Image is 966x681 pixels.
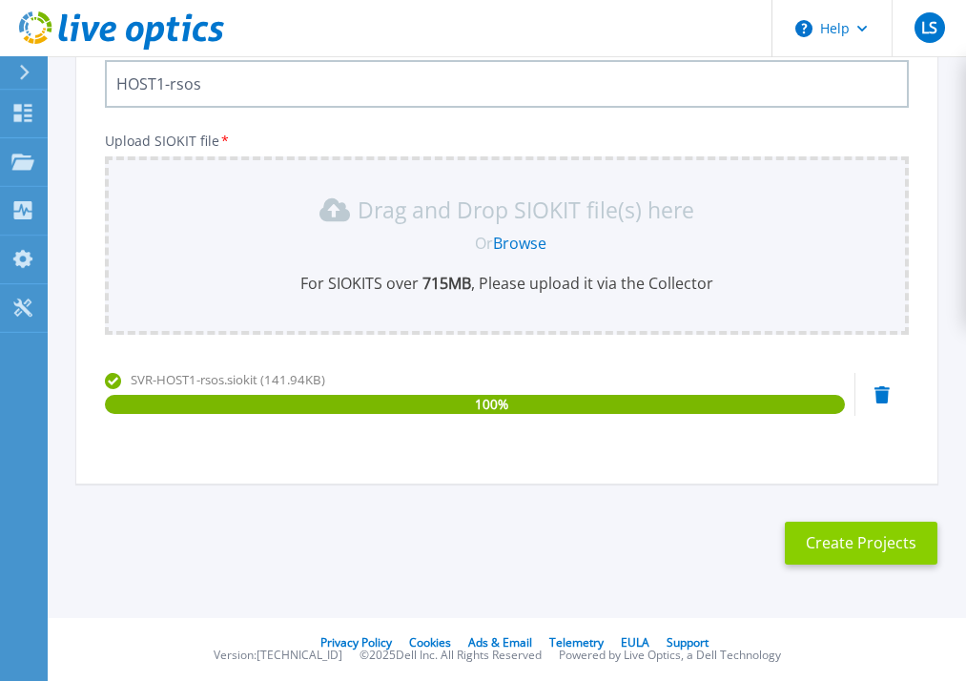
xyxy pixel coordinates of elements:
a: Cookies [409,634,451,650]
span: SVR-HOST1-rsos.siokit (141.94KB) [131,371,325,388]
span: Or [475,233,493,254]
a: Telemetry [549,634,604,650]
b: 715 MB [419,273,471,294]
div: Drag and Drop SIOKIT file(s) here OrBrowseFor SIOKITS over 715MB, Please upload it via the Collector [116,195,897,294]
span: LS [921,20,937,35]
button: Create Projects [785,522,937,565]
li: © 2025 Dell Inc. All Rights Reserved [360,650,542,662]
a: Ads & Email [468,634,532,650]
p: Drag and Drop SIOKIT file(s) here [358,200,694,219]
a: EULA [621,634,649,650]
a: Privacy Policy [320,634,392,650]
input: Enter Project Name [105,60,909,108]
li: Version: [TECHNICAL_ID] [214,650,342,662]
a: Browse [493,233,546,254]
a: Support [667,634,709,650]
span: 100 % [475,395,508,414]
p: Upload SIOKIT file [105,134,909,149]
li: Powered by Live Optics, a Dell Technology [559,650,781,662]
p: For SIOKITS over , Please upload it via the Collector [116,273,897,294]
